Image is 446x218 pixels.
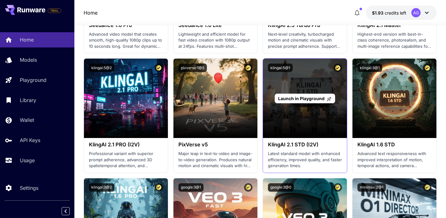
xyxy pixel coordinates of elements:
p: Library [20,96,36,104]
button: klingai:5@1 [268,64,293,72]
button: Certified Model – Vetted for best performance and includes a commercial license. [334,183,342,192]
p: Major leap in text-to-video and image-to-video generation. Produces natural motion and cinematic ... [178,151,252,169]
p: Next‑level creativity, turbocharged motion and cinematic visuals with precise prompt adherence. S... [268,31,342,50]
h3: PixVerse v5 [178,142,252,148]
img: alt [173,59,257,138]
button: klingai:3@1 [357,64,382,72]
a: Home [84,9,98,16]
button: Certified Model – Vetted for best performance and includes a commercial license. [244,64,252,72]
button: google:3@0 [268,183,294,192]
button: Certified Model – Vetted for best performance and includes a commercial license. [423,183,431,192]
p: Settings [20,184,38,192]
p: Advanced text responsiveness with improved interpretation of motion, temporal actions, and camera... [357,151,431,169]
div: $1.9267 [372,10,406,16]
button: Certified Model – Vetted for best performance and includes a commercial license. [155,64,163,72]
p: Home [20,36,34,43]
button: klingai:5@2 [89,64,114,72]
button: minimax:2@1 [357,183,386,192]
div: Collapse sidebar [66,206,74,217]
button: Collapse sidebar [62,207,70,215]
span: TRIAL [48,8,61,13]
span: $1.93 [372,10,385,16]
h3: KlingAI 2.1 STD (I2V) [268,142,342,148]
span: credits left [385,10,406,16]
button: google:3@1 [178,183,203,192]
button: Certified Model – Vetted for best performance and includes a commercial license. [423,64,431,72]
span: Launch in Playground [278,96,325,101]
p: Advanced video model that creates smooth, high-quality 1080p clips up to 10 seconds long. Great f... [89,31,163,50]
button: Certified Model – Vetted for best performance and includes a commercial license. [244,183,252,192]
nav: breadcrumb [84,9,98,16]
p: Models [20,56,37,64]
button: Certified Model – Vetted for best performance and includes a commercial license. [334,64,342,72]
button: pixverse:1@5 [178,64,207,72]
img: alt [352,59,436,138]
p: Lightweight and efficient model for fast video creation with 1080p output at 24fps. Features mult... [178,31,252,50]
span: Add your payment card to enable full platform functionality. [48,7,61,14]
p: Latest standard model with enhanced efficiency, improved quality, and faster generation times. [268,151,342,169]
div: AG [411,8,421,17]
button: klingai:3@2 [89,183,114,192]
p: Highest-end version with best-in-class coherence, photorealism, and multi-image reference capabil... [357,31,431,50]
h3: KlingAI 1.6 STD [357,142,431,148]
a: Launch in Playground [275,94,335,103]
img: alt [84,59,168,138]
button: Certified Model – Vetted for best performance and includes a commercial license. [155,183,163,192]
h3: KlingAI 2.1 PRO (I2V) [89,142,163,148]
p: Professional variant with superior prompt adherence, advanced 3D spatiotemporal attention, and ci... [89,151,163,169]
button: $1.9267AG [366,6,437,20]
p: Usage [20,157,35,164]
p: API Keys [20,136,40,144]
p: Playground [20,76,46,84]
p: Wallet [20,116,34,124]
